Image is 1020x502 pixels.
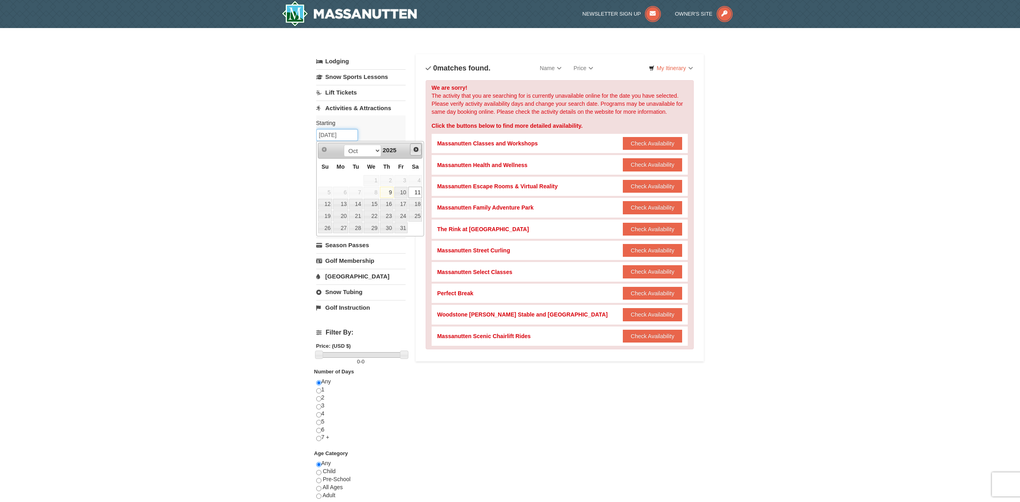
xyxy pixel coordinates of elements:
[316,85,406,100] a: Lift Tickets
[426,64,491,72] h4: matches found.
[412,163,419,170] span: Saturday
[398,163,404,170] span: Friday
[314,369,354,375] strong: Number of Days
[362,359,364,365] span: 0
[394,222,408,234] a: 31
[323,484,343,490] span: All Ages
[364,222,379,234] a: 29
[410,143,422,155] a: Next
[437,161,527,169] div: Massanutten Health and Wellness
[333,210,348,222] a: 20
[318,187,332,198] span: 5
[437,332,531,340] div: Massanutten Scenic Chairlift Rides
[623,180,683,193] button: Check Availability
[623,330,683,343] button: Check Availability
[318,210,332,222] a: 19
[323,476,350,482] span: Pre-School
[623,223,683,236] button: Check Availability
[644,62,698,74] a: My Itinerary
[333,187,348,198] span: 6
[364,187,379,198] span: 8
[408,175,422,186] span: 4
[432,85,467,91] strong: We are sorry!
[534,60,568,76] a: Name
[349,210,363,222] a: 21
[316,300,406,315] a: Golf Instruction
[675,11,733,17] a: Owner's Site
[321,163,329,170] span: Sunday
[333,222,348,234] a: 27
[408,210,422,222] a: 25
[623,308,683,321] button: Check Availability
[316,358,406,366] label: -
[437,289,473,297] div: Perfect Break
[568,60,599,76] a: Price
[675,11,713,17] span: Owner's Site
[321,146,327,153] span: Prev
[394,199,408,210] a: 17
[316,343,351,349] strong: Price: (USD $)
[426,80,694,349] div: The activity that you are searching for is currently unavailable online for the date you have sel...
[316,69,406,84] a: Snow Sports Lessons
[437,310,608,319] div: Woodstone [PERSON_NAME] Stable and [GEOGRAPHIC_DATA]
[408,187,422,198] a: 11
[364,175,379,186] span: 1
[383,147,396,153] span: 2025
[323,468,335,474] span: Child
[364,210,379,222] a: 22
[349,222,363,234] a: 28
[316,284,406,299] a: Snow Tubing
[337,163,345,170] span: Monday
[318,222,332,234] a: 26
[316,54,406,69] a: Lodging
[316,253,406,268] a: Golf Membership
[314,450,348,456] strong: Age Category
[357,359,360,365] span: 0
[413,146,419,153] span: Next
[316,101,406,115] a: Activities & Attractions
[394,187,408,198] a: 10
[623,137,683,150] button: Check Availability
[349,187,363,198] span: 7
[394,210,408,222] a: 24
[383,163,390,170] span: Thursday
[316,119,400,127] label: Starting
[380,175,394,186] span: 2
[623,158,683,171] button: Check Availability
[437,182,558,190] div: Massanutten Escape Rooms & Virtual Reality
[364,199,379,210] a: 15
[582,11,641,17] span: Newsletter Sign Up
[437,139,538,147] div: Massanutten Classes and Workshops
[353,163,359,170] span: Tuesday
[316,238,406,252] a: Season Passes
[623,244,683,257] button: Check Availability
[623,265,683,278] button: Check Availability
[319,144,330,155] a: Prev
[367,163,376,170] span: Wednesday
[437,225,529,233] div: The Rink at [GEOGRAPHIC_DATA]
[623,201,683,214] button: Check Availability
[380,199,394,210] a: 16
[380,210,394,222] a: 23
[323,492,335,498] span: Adult
[380,222,394,234] a: 30
[316,378,406,450] div: Any 1 2 3 4 5 6 7 +
[623,287,683,300] button: Check Availability
[333,199,348,210] a: 13
[433,64,437,72] span: 0
[437,246,510,254] div: Massanutten Street Curling
[316,329,406,336] h4: Filter By:
[282,1,417,26] a: Massanutten Resort
[282,1,417,26] img: Massanutten Resort Logo
[432,122,688,130] div: Click the buttons below to find more detailed availability.
[316,269,406,284] a: [GEOGRAPHIC_DATA]
[582,11,661,17] a: Newsletter Sign Up
[437,268,513,276] div: Massanutten Select Classes
[408,199,422,210] a: 18
[437,204,534,212] div: Massanutten Family Adventure Park
[394,175,408,186] span: 3
[349,199,363,210] a: 14
[318,199,332,210] a: 12
[380,187,394,198] a: 9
